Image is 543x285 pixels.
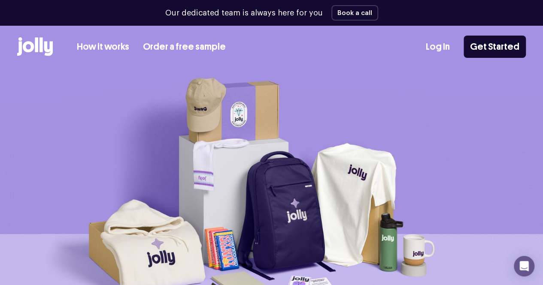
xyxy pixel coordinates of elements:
p: Our dedicated team is always here for you [165,7,323,19]
button: Book a call [331,5,378,21]
div: Open Intercom Messenger [514,256,534,276]
a: Get Started [464,36,526,58]
a: Order a free sample [143,40,226,54]
a: Log In [426,40,450,54]
a: How it works [77,40,129,54]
